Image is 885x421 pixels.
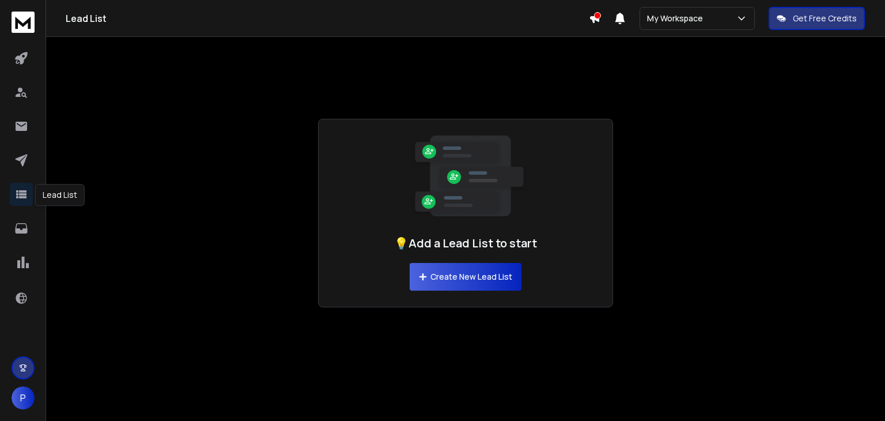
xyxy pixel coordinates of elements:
[12,12,35,33] img: logo
[12,386,35,409] button: P
[66,12,589,25] h1: Lead List
[410,263,521,291] button: Create New Lead List
[793,13,857,24] p: Get Free Credits
[769,7,865,30] button: Get Free Credits
[647,13,708,24] p: My Workspace
[35,184,85,206] div: Lead List
[394,235,537,251] h1: 💡Add a Lead List to start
